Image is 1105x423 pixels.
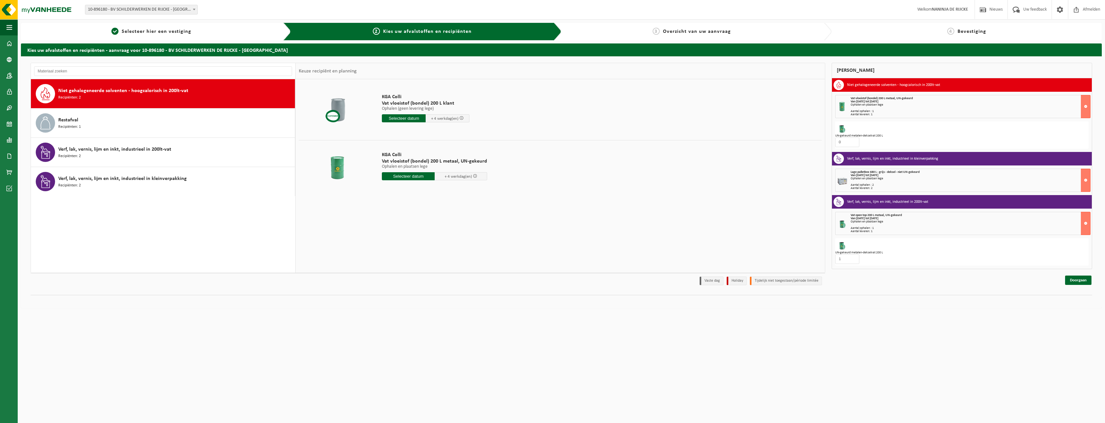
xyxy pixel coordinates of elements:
div: Aantal ophalen : 1 [851,110,1090,113]
span: Verf, lak, vernis, lijm en inkt, industrieel in 200lt-vat [58,146,171,153]
button: Verf, lak, vernis, lijm en inkt, industrieel in kleinverpakking Recipiënten: 2 [31,167,295,196]
span: 10-896180 - BV SCHILDERWERKEN DE RIJCKE - DENDERMONDE [85,5,197,14]
img: 01-000241 [837,123,847,133]
strong: NANINJA DE RIJCKE [932,7,968,12]
span: Bevestiging [958,29,986,34]
span: 10-896180 - BV SCHILDERWERKEN DE RIJCKE - DENDERMONDE [85,5,198,14]
div: Aantal leveren: 1 [851,230,1090,233]
span: Verf, lak, vernis, lijm en inkt, industrieel in kleinverpakking [58,175,187,183]
div: Aantal leveren: 1 [851,113,1090,116]
span: Recipiënten: 2 [58,183,81,189]
strong: Van [DATE] tot [DATE] [851,217,878,220]
input: Materiaal zoeken [34,66,292,76]
span: Lage palletbox 680 L - grijs - deksel - niet UN-gekeurd [851,170,920,174]
span: Vat vloeistof (bondel) 200 L metaal, UN-gekeurd [851,97,913,100]
span: Selecteer hier een vestiging [122,29,191,34]
span: Kies uw afvalstoffen en recipiënten [383,29,472,34]
img: 01-000241 [837,240,847,250]
button: Niet gehalogeneerde solventen - hoogcalorisch in 200lt-vat Recipiënten: 2 [31,79,295,108]
div: UN-gekeurd metalen-dekselvat 200 L [835,251,1089,254]
p: Ophalen en plaatsen lege [382,164,487,169]
div: Aantal ophalen : 2 [851,183,1090,187]
span: Recipiënten: 1 [58,124,81,130]
a: 1Selecteer hier een vestiging [24,28,278,35]
span: Overzicht van uw aanvraag [663,29,731,34]
h2: Kies uw afvalstoffen en recipiënten - aanvraag voor 10-896180 - BV SCHILDERWERKEN DE RIJCKE - [GE... [21,43,1102,56]
h3: Verf, lak, vernis, lijm en inkt, industrieel in kleinverpakking [847,154,938,164]
span: Vat vloeistof (bondel) 200 L klant [382,100,469,107]
div: Keuze recipiënt en planning [296,63,360,79]
p: Ophalen (geen levering lege) [382,107,469,111]
div: Ophalen en plaatsen lege [851,177,1090,180]
span: KGA Colli [382,152,487,158]
span: 4 [947,28,954,35]
strong: Van [DATE] tot [DATE] [851,174,878,177]
li: Holiday [727,277,747,285]
div: Ophalen en plaatsen lege [851,103,1090,107]
span: Recipiënten: 2 [58,153,81,159]
span: Vat open top 200 L metaal, UN-gekeurd [851,213,902,217]
li: Tijdelijk niet toegestaan/période limitée [750,277,822,285]
div: Ophalen en plaatsen lege [851,220,1090,223]
input: Selecteer datum [382,172,435,180]
span: 1 [111,28,118,35]
div: [PERSON_NAME] [832,63,1092,78]
button: Restafval Recipiënten: 1 [31,108,295,138]
span: Niet gehalogeneerde solventen - hoogcalorisch in 200lt-vat [58,87,188,95]
span: + 4 werkdag(en) [431,117,458,121]
strong: Van [DATE] tot [DATE] [851,100,878,103]
li: Vaste dag [700,277,723,285]
span: 3 [653,28,660,35]
input: Selecteer datum [382,114,426,122]
span: Vat vloeistof (bondel) 200 L metaal, UN-gekeurd [382,158,487,164]
h3: Verf, lak, vernis, lijm en inkt, industrieel in 200lt-vat [847,197,928,207]
span: Recipiënten: 2 [58,95,81,101]
a: Doorgaan [1065,276,1091,285]
h3: Niet gehalogeneerde solventen - hoogcalorisch in 200lt-vat [847,80,940,90]
button: Verf, lak, vernis, lijm en inkt, industrieel in 200lt-vat Recipiënten: 2 [31,138,295,167]
span: KGA Colli [382,94,469,100]
span: 2 [373,28,380,35]
span: Restafval [58,116,78,124]
div: UN-gekeurd metalen-dekselvat 200 L [835,134,1089,137]
span: + 4 werkdag(en) [445,174,472,179]
div: Aantal ophalen : 1 [851,227,1090,230]
div: Aantal leveren: 2 [851,187,1090,190]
